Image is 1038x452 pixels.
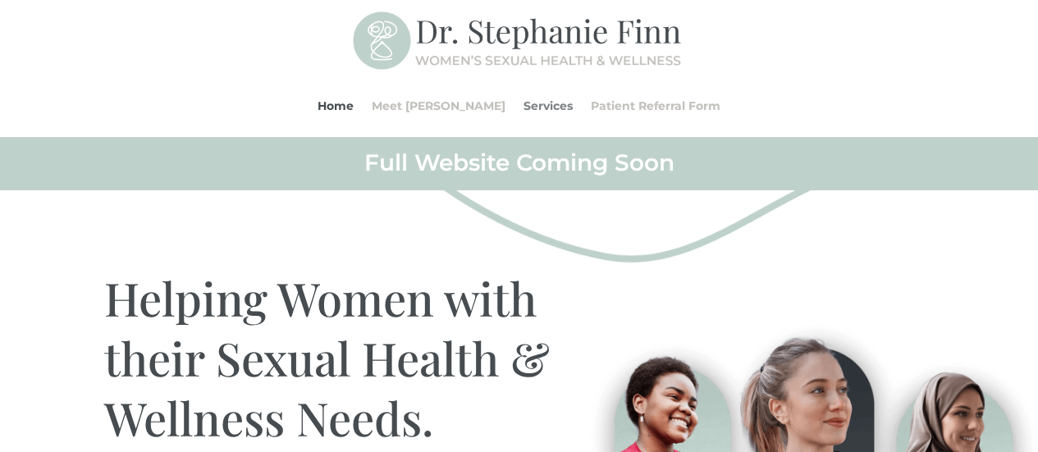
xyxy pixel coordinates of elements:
a: Meet [PERSON_NAME] [372,75,505,137]
a: Home [318,75,354,137]
a: Services [524,75,573,137]
h2: Full Website Coming Soon [104,148,935,185]
a: Patient Referral Form [591,75,720,137]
